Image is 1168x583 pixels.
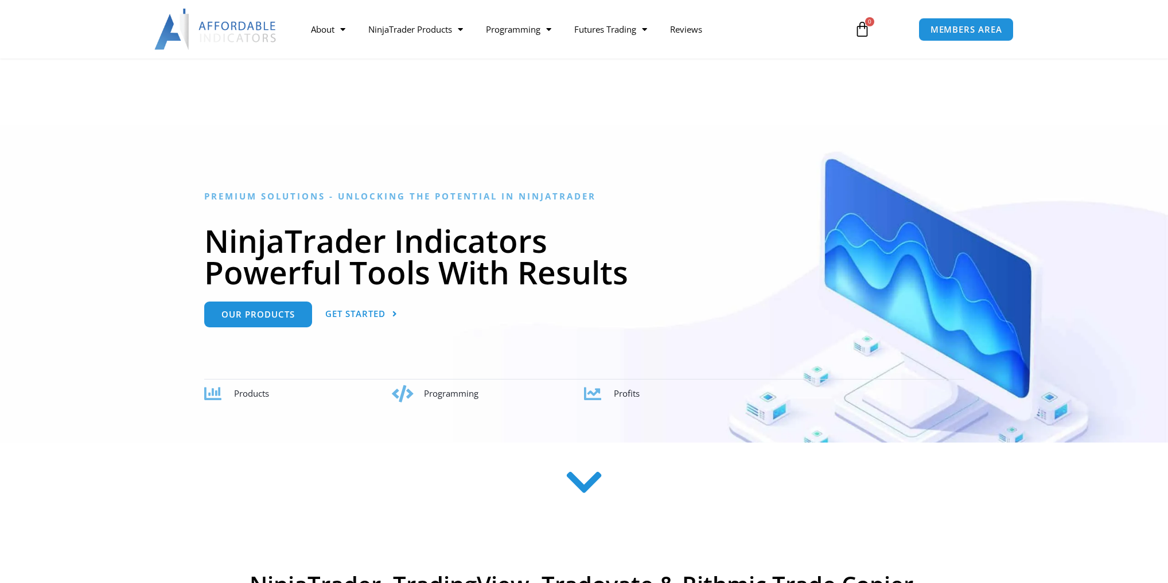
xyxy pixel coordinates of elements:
[930,25,1002,34] span: MEMBERS AREA
[325,302,398,327] a: Get Started
[204,225,964,288] h1: NinjaTrader Indicators Powerful Tools With Results
[154,9,278,50] img: LogoAI | Affordable Indicators – NinjaTrader
[325,310,386,318] span: Get Started
[474,16,563,42] a: Programming
[234,388,269,399] span: Products
[918,18,1014,41] a: MEMBERS AREA
[204,302,312,327] a: Our Products
[299,16,841,42] nav: Menu
[299,16,357,42] a: About
[357,16,474,42] a: NinjaTrader Products
[659,16,714,42] a: Reviews
[221,310,295,319] span: Our Products
[204,191,964,202] h6: Premium Solutions - Unlocking the Potential in NinjaTrader
[837,13,887,46] a: 0
[614,388,640,399] span: Profits
[424,388,478,399] span: Programming
[865,17,874,26] span: 0
[563,16,659,42] a: Futures Trading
